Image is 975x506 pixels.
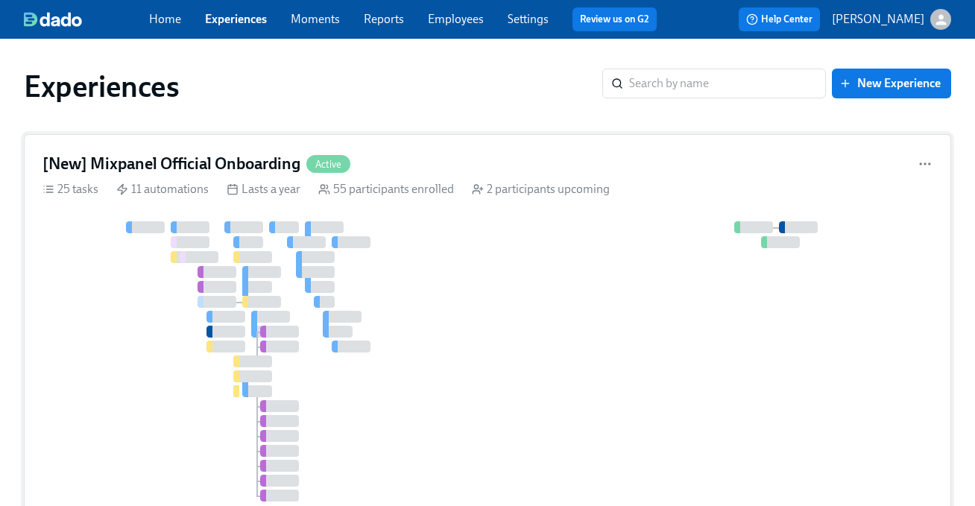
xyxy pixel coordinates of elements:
div: 55 participants enrolled [318,181,454,197]
a: Experiences [205,12,267,26]
img: dado [24,12,82,27]
div: 2 participants upcoming [472,181,610,197]
a: Review us on G2 [580,12,649,27]
span: Help Center [746,12,812,27]
h4: [New] Mixpanel Official Onboarding [42,153,300,175]
button: [PERSON_NAME] [832,9,951,30]
input: Search by name [629,69,826,98]
a: dado [24,12,149,27]
span: Active [306,159,350,170]
a: Settings [508,12,549,26]
div: Lasts a year [227,181,300,197]
a: Moments [291,12,340,26]
div: 11 automations [116,181,209,197]
button: New Experience [832,69,951,98]
button: Help Center [739,7,820,31]
p: [PERSON_NAME] [832,11,924,28]
span: New Experience [842,76,941,91]
div: 25 tasks [42,181,98,197]
a: Employees [428,12,484,26]
button: Review us on G2 [572,7,657,31]
a: Reports [364,12,404,26]
h1: Experiences [24,69,180,104]
a: Home [149,12,181,26]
